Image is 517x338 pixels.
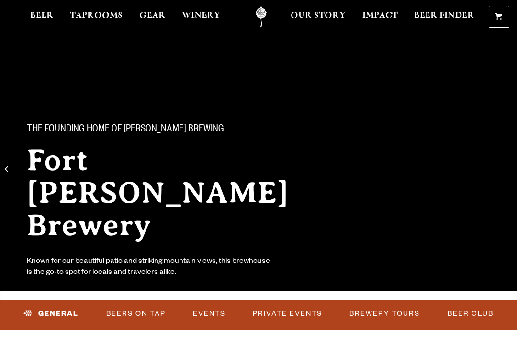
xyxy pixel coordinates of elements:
[189,303,229,325] a: Events
[414,12,474,20] span: Beer Finder
[243,6,279,28] a: Odell Home
[102,303,169,325] a: Beers on Tap
[444,303,497,325] a: Beer Club
[284,6,352,28] a: Our Story
[182,12,220,20] span: Winery
[291,12,346,20] span: Our Story
[27,124,224,136] span: The Founding Home of [PERSON_NAME] Brewing
[249,303,326,325] a: Private Events
[356,6,404,28] a: Impact
[27,144,326,241] h2: Fort [PERSON_NAME] Brewery
[64,6,129,28] a: Taprooms
[139,12,166,20] span: Gear
[346,303,424,325] a: Brewery Tours
[408,6,481,28] a: Beer Finder
[20,303,82,325] a: General
[362,12,398,20] span: Impact
[27,257,272,279] div: Known for our beautiful patio and striking mountain views, this brewhouse is the go-to spot for l...
[30,12,54,20] span: Beer
[24,6,60,28] a: Beer
[70,12,123,20] span: Taprooms
[133,6,172,28] a: Gear
[176,6,226,28] a: Winery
